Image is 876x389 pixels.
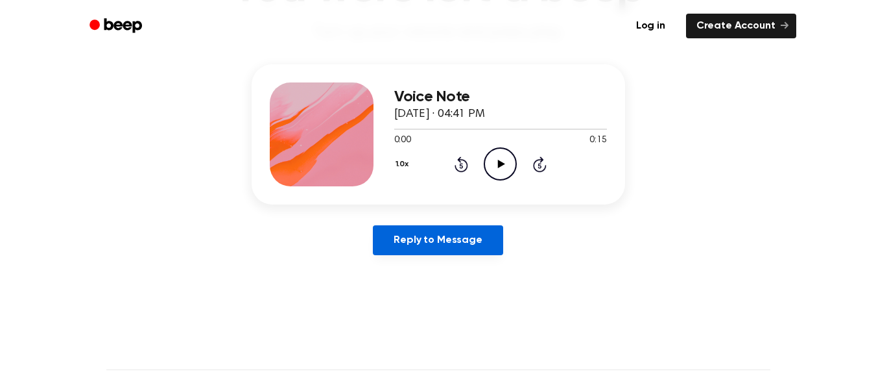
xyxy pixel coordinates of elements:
[623,11,678,41] a: Log in
[394,134,411,147] span: 0:00
[394,108,485,120] span: [DATE] · 04:41 PM
[589,134,606,147] span: 0:15
[394,88,607,106] h3: Voice Note
[373,225,503,255] a: Reply to Message
[394,153,414,175] button: 1.0x
[80,14,154,39] a: Beep
[686,14,796,38] a: Create Account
